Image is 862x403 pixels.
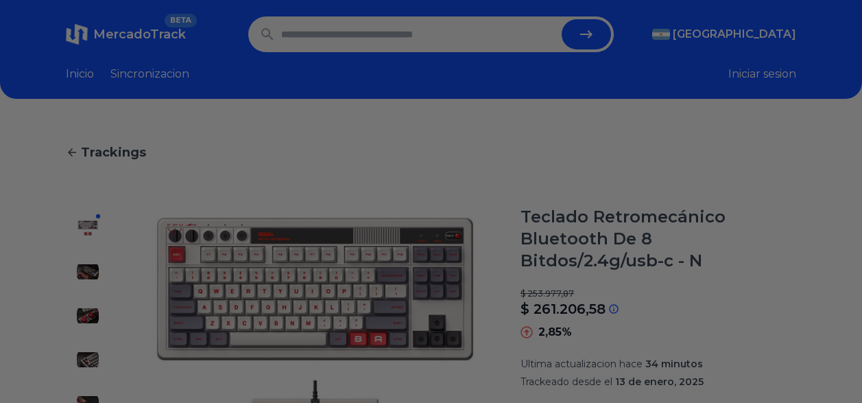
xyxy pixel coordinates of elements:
span: BETA [165,14,197,27]
a: Inicio [66,66,94,82]
a: Sincronizacion [110,66,189,82]
span: [GEOGRAPHIC_DATA] [673,26,796,43]
button: [GEOGRAPHIC_DATA] [652,26,796,43]
img: Teclado Retromecánico Bluetooth De 8 Bitdos/2.4g/usb-c - N [77,305,99,327]
img: MercadoTrack [66,23,88,45]
p: $ 253.977,87 [520,288,796,299]
span: 13 de enero, 2025 [615,376,704,388]
img: Teclado Retromecánico Bluetooth De 8 Bitdos/2.4g/usb-c - N [77,349,99,371]
span: Ultima actualizacion hace [520,358,643,370]
img: Teclado Retromecánico Bluetooth De 8 Bitdos/2.4g/usb-c - N [77,261,99,283]
h1: Teclado Retromecánico Bluetooth De 8 Bitdos/2.4g/usb-c - N [520,206,796,272]
span: 34 minutos [645,358,703,370]
span: MercadoTrack [93,27,186,42]
span: Trackeado desde el [520,376,612,388]
a: Trackings [66,143,796,162]
button: Iniciar sesion [728,66,796,82]
a: MercadoTrackBETA [66,23,186,45]
p: 2,85% [538,324,572,341]
img: Teclado Retromecánico Bluetooth De 8 Bitdos/2.4g/usb-c - N [77,217,99,239]
img: Argentina [652,29,670,40]
span: Trackings [81,143,146,162]
p: $ 261.206,58 [520,299,606,319]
